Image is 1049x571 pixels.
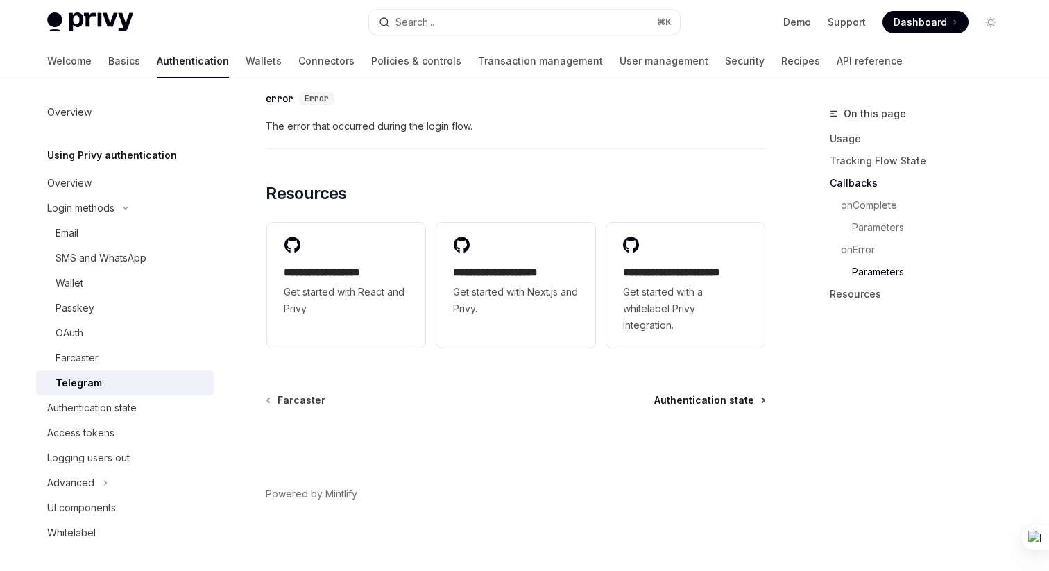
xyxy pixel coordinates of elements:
div: Overview [47,104,92,121]
div: Logging users out [47,450,130,466]
span: ⌘ K [657,17,672,28]
span: Farcaster [278,393,325,407]
a: Welcome [47,44,92,78]
a: Farcaster [267,393,325,407]
a: Wallets [246,44,282,78]
div: Wallet [56,275,83,291]
div: Search... [395,14,434,31]
h5: Using Privy authentication [47,147,177,164]
a: SMS and WhatsApp [36,246,214,271]
a: User management [620,44,708,78]
a: Parameters [852,261,1013,283]
a: Passkey [36,296,214,321]
a: Connectors [298,44,355,78]
button: Toggle dark mode [980,11,1002,33]
div: OAuth [56,325,83,341]
a: Callbacks [830,172,1013,194]
img: light logo [47,12,133,32]
span: Authentication state [654,393,754,407]
a: Overview [36,171,214,196]
span: Get started with React and Privy. [284,284,409,317]
a: Authentication state [654,393,765,407]
a: Authentication state [36,395,214,420]
div: Telegram [56,375,102,391]
a: Usage [830,128,1013,150]
a: Farcaster [36,346,214,370]
a: API reference [837,44,903,78]
a: Authentication [157,44,229,78]
a: Basics [108,44,140,78]
div: Farcaster [56,350,99,366]
span: Get started with Next.js and Privy. [453,284,578,317]
div: Passkey [56,300,94,316]
span: The error that occurred during the login flow. [266,118,766,135]
div: SMS and WhatsApp [56,250,146,266]
div: Authentication state [47,400,137,416]
span: Get started with a whitelabel Privy integration. [623,284,748,334]
a: Email [36,221,214,246]
div: Advanced [47,475,94,491]
a: Access tokens [36,420,214,445]
button: Search...⌘K [369,10,680,35]
a: Telegram [36,370,214,395]
a: Recipes [781,44,820,78]
a: Tracking Flow State [830,150,1013,172]
div: error [266,92,293,105]
a: Overview [36,100,214,125]
span: Error [305,93,329,104]
a: Powered by Mintlify [266,487,357,501]
a: Wallet [36,271,214,296]
a: Logging users out [36,445,214,470]
a: Demo [783,15,811,29]
a: Support [828,15,866,29]
div: Access tokens [47,425,114,441]
a: Resources [830,283,1013,305]
div: UI components [47,500,116,516]
a: Whitelabel [36,520,214,545]
div: Whitelabel [47,525,96,541]
span: Resources [266,182,347,205]
a: UI components [36,495,214,520]
span: On this page [844,105,906,122]
a: OAuth [36,321,214,346]
a: onError [841,239,1013,261]
div: Email [56,225,78,241]
a: Dashboard [882,11,969,33]
a: Policies & controls [371,44,461,78]
span: Dashboard [894,15,947,29]
div: Login methods [47,200,114,216]
a: Transaction management [478,44,603,78]
a: onComplete [841,194,1013,216]
a: Security [725,44,765,78]
a: Parameters [852,216,1013,239]
div: Overview [47,175,92,191]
